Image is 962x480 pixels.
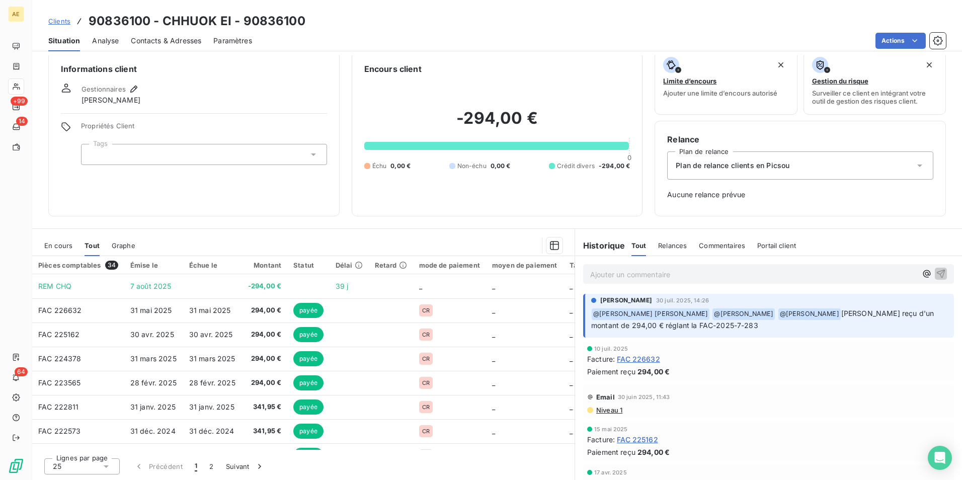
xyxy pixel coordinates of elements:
[248,402,281,412] span: 341,95 €
[189,261,236,269] div: Échue le
[658,242,687,250] span: Relances
[617,354,660,364] span: FAC 226632
[812,89,937,105] span: Surveiller ce client en intégrant votre outil de gestion des risques client.
[422,404,430,410] span: CR
[336,282,349,290] span: 39 j
[570,354,573,363] span: _
[594,426,628,432] span: 15 mai 2025
[419,261,480,269] div: mode de paiement
[570,306,573,314] span: _
[570,261,621,269] div: Tag relance
[600,296,652,305] span: [PERSON_NAME]
[627,153,631,162] span: 0
[293,424,324,439] span: payée
[492,306,495,314] span: _
[131,36,201,46] span: Contacts & Adresses
[189,330,233,339] span: 30 avr. 2025
[38,261,118,270] div: Pièces comptables
[189,354,235,363] span: 31 mars 2025
[48,36,80,46] span: Situation
[390,162,411,171] span: 0,00 €
[372,162,387,171] span: Échu
[699,242,745,250] span: Commentaires
[592,308,709,320] span: @ [PERSON_NAME] [PERSON_NAME]
[53,461,61,471] span: 25
[130,330,174,339] span: 30 avr. 2025
[189,378,235,387] span: 28 févr. 2025
[570,427,573,435] span: _
[928,446,952,470] div: Open Intercom Messenger
[419,282,422,290] span: _
[667,190,933,200] span: Aucune relance prévue
[44,242,72,250] span: En cours
[105,261,118,270] span: 34
[422,428,430,434] span: CR
[293,261,324,269] div: Statut
[38,427,81,435] span: FAC 222573
[492,403,495,411] span: _
[587,366,635,377] span: Paiement reçu
[656,297,709,303] span: 30 juil. 2025, 14:26
[15,367,28,376] span: 64
[587,447,635,457] span: Paiement reçu
[293,448,324,463] span: payée
[38,403,79,411] span: FAC 222811
[248,261,281,269] div: Montant
[248,354,281,364] span: 294,00 €
[189,403,234,411] span: 31 janv. 2025
[38,282,71,290] span: REM CHQ
[130,403,176,411] span: 31 janv. 2025
[336,261,363,269] div: Délai
[293,351,324,366] span: payée
[778,308,841,320] span: @ [PERSON_NAME]
[492,282,495,290] span: _
[492,378,495,387] span: _
[130,354,177,363] span: 31 mars 2025
[8,6,24,22] div: AE
[618,394,670,400] span: 30 juin 2025, 11:43
[248,378,281,388] span: 294,00 €
[422,307,430,313] span: CR
[130,261,177,269] div: Émise le
[248,330,281,340] span: 294,00 €
[38,378,81,387] span: FAC 223565
[570,282,573,290] span: _
[61,63,327,75] h6: Informations client
[587,354,615,364] span: Facture :
[594,346,628,352] span: 10 juil. 2025
[293,327,324,342] span: payée
[712,308,775,320] span: @ [PERSON_NAME]
[16,117,28,126] span: 14
[248,305,281,315] span: 294,00 €
[48,16,70,26] a: Clients
[203,456,219,477] button: 2
[189,427,234,435] span: 31 déc. 2024
[220,456,271,477] button: Suivant
[38,306,82,314] span: FAC 226632
[422,356,430,362] span: CR
[293,399,324,415] span: payée
[804,50,946,115] button: Gestion du risqueSurveiller ce client en intégrant votre outil de gestion des risques client.
[594,469,627,475] span: 17 avr. 2025
[492,330,495,339] span: _
[492,427,495,435] span: _
[596,393,615,401] span: Email
[570,403,573,411] span: _
[375,261,407,269] div: Retard
[89,12,305,30] h3: 90836100 - CHHUOK EI - 90836100
[130,306,172,314] span: 31 mai 2025
[422,380,430,386] span: CR
[631,242,647,250] span: Tout
[667,133,933,145] h6: Relance
[189,456,203,477] button: 1
[130,378,177,387] span: 28 févr. 2025
[189,306,231,314] span: 31 mai 2025
[617,434,658,445] span: FAC 225162
[248,281,281,291] span: -294,00 €
[637,366,670,377] span: 294,00 €
[557,162,595,171] span: Crédit divers
[637,447,670,457] span: 294,00 €
[8,458,24,474] img: Logo LeanPay
[128,456,189,477] button: Précédent
[82,85,126,93] span: Gestionnaires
